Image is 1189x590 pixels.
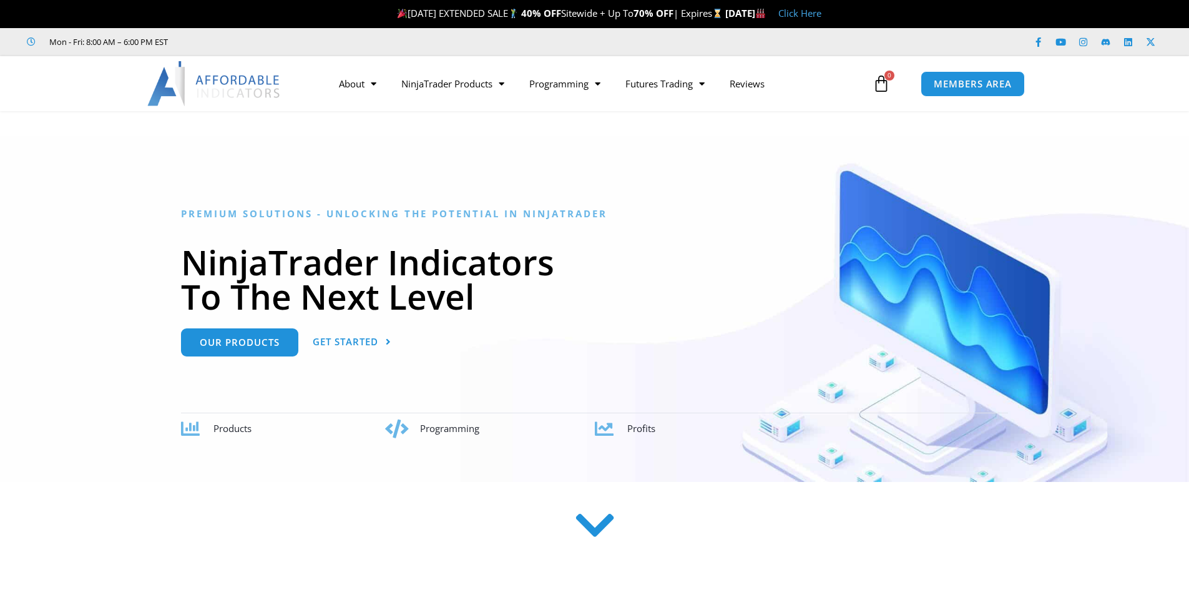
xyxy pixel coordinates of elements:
strong: [DATE] [725,7,766,19]
strong: 40% OFF [521,7,561,19]
a: Click Here [778,7,821,19]
a: Reviews [717,69,777,98]
a: Our Products [181,328,298,356]
strong: 70% OFF [634,7,673,19]
span: Get Started [313,337,378,347]
a: Get Started [313,328,391,356]
span: Products [213,422,252,435]
img: 🏭 [756,9,765,18]
span: [DATE] EXTENDED SALE Sitewide + Up To | Expires [394,7,725,19]
img: 🏌️‍♂️ [509,9,518,18]
h6: Premium Solutions - Unlocking the Potential in NinjaTrader [181,208,1008,220]
a: Futures Trading [613,69,717,98]
a: About [326,69,389,98]
iframe: Customer reviews powered by Trustpilot [185,36,373,48]
h1: NinjaTrader Indicators To The Next Level [181,245,1008,313]
span: Profits [627,422,655,435]
span: 0 [884,71,894,81]
span: Programming [420,422,479,435]
img: LogoAI | Affordable Indicators – NinjaTrader [147,61,281,106]
span: Mon - Fri: 8:00 AM – 6:00 PM EST [46,34,168,49]
span: Our Products [200,338,280,347]
img: 🎉 [398,9,407,18]
a: Programming [517,69,613,98]
a: 0 [854,66,909,102]
a: NinjaTrader Products [389,69,517,98]
nav: Menu [326,69,869,98]
a: MEMBERS AREA [921,71,1025,97]
span: MEMBERS AREA [934,79,1012,89]
img: ⌛ [713,9,722,18]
